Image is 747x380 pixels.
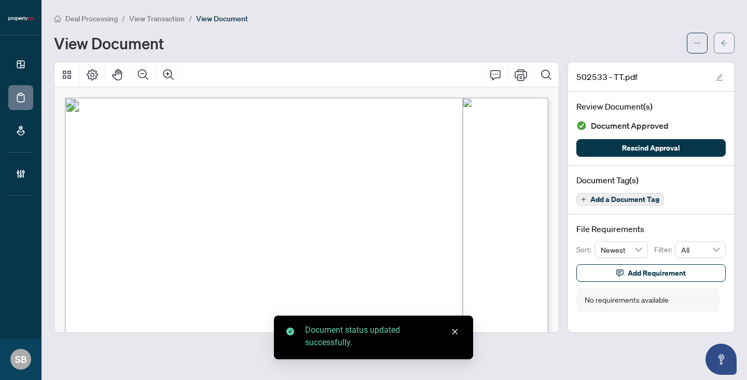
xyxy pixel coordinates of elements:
button: Open asap [706,344,737,375]
span: home [54,15,61,22]
span: Deal Processing [65,14,118,23]
button: Rescind Approval [576,139,726,157]
li: / [122,12,125,24]
span: Newest [601,242,642,257]
span: 502533 - TT.pdf [576,71,638,83]
a: Close [449,326,461,337]
span: Rescind Approval [622,140,680,156]
p: Sort: [576,244,594,255]
p: Filter: [654,244,675,255]
span: Add Requirement [628,265,686,281]
span: View Document [196,14,248,23]
button: Add Requirement [576,264,726,282]
span: close [451,328,459,335]
span: ellipsis [694,39,701,47]
div: No requirements available [585,294,669,306]
span: plus [581,197,586,202]
span: SB [15,352,27,367]
h1: View Document [54,35,164,51]
span: Document Approved [591,119,669,133]
img: logo [8,16,33,22]
div: Document status updated successfully. [305,324,461,349]
button: Add a Document Tag [576,193,664,206]
span: arrow-left [721,39,728,47]
h4: Review Document(s) [576,100,726,113]
h4: File Requirements [576,223,726,235]
span: check-circle [286,328,294,335]
h4: Document Tag(s) [576,174,726,186]
span: Add a Document Tag [590,196,659,203]
span: View Transaction [129,14,185,23]
img: Document Status [576,120,587,131]
span: edit [716,74,723,81]
li: / [189,12,192,24]
span: All [681,242,720,257]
